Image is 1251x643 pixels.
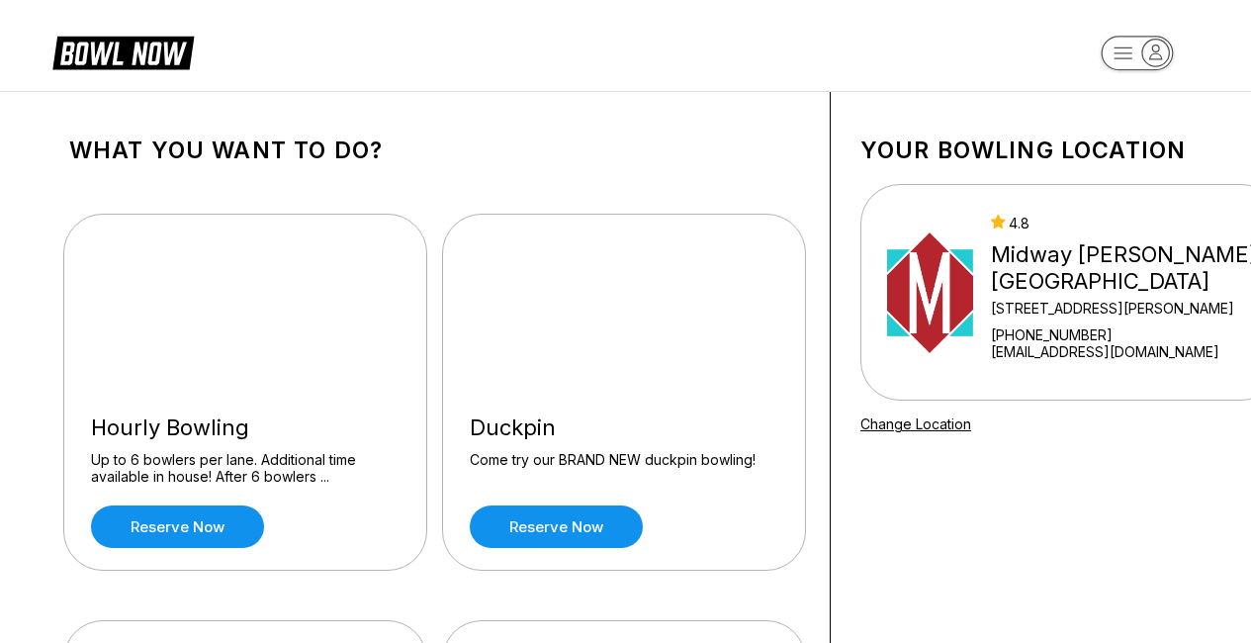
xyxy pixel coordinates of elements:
[64,215,428,393] img: Hourly Bowling
[91,451,400,486] div: Up to 6 bowlers per lane. Additional time available in house! After 6 bowlers ...
[887,219,973,367] img: Midway Bowling - Carlisle
[470,414,778,441] div: Duckpin
[91,505,264,548] a: Reserve now
[69,137,800,164] h1: What you want to do?
[860,415,971,432] a: Change Location
[91,414,400,441] div: Hourly Bowling
[470,451,778,486] div: Come try our BRAND NEW duckpin bowling!
[443,215,807,393] img: Duckpin
[470,505,643,548] a: Reserve now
